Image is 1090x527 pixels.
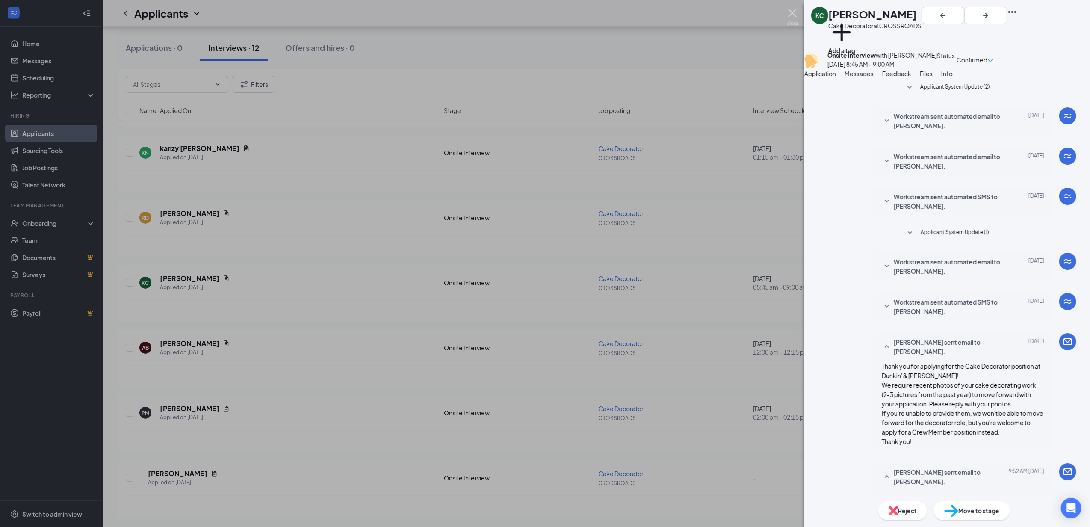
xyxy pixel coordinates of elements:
[882,342,892,352] svg: SmallChevronUp
[894,257,1006,276] span: Workstream sent automated email to [PERSON_NAME].
[1063,467,1073,477] svg: Email
[898,506,917,515] span: Reject
[882,116,892,126] svg: SmallChevronDown
[1028,297,1044,316] span: [DATE]
[1028,112,1044,130] span: [DATE]
[1028,338,1044,356] span: [DATE]
[882,156,892,166] svg: SmallChevronDown
[920,70,933,77] span: Files
[937,51,957,69] div: Status :
[894,112,1006,130] span: Workstream sent automated email to [PERSON_NAME].
[1028,257,1044,276] span: [DATE]
[964,7,1007,24] button: ArrowRight
[1063,256,1073,266] svg: WorkstreamLogo
[882,261,892,272] svg: SmallChevronDown
[921,228,989,238] span: Applicant System Update (1)
[1063,191,1073,201] svg: WorkstreamLogo
[845,70,874,77] span: Messages
[828,21,922,30] div: Cake Decorator at CROSSROADS
[1028,152,1044,171] span: [DATE]
[1063,111,1073,121] svg: WorkstreamLogo
[938,10,948,21] svg: ArrowLeftNew
[804,70,836,77] span: Application
[828,7,917,21] h1: [PERSON_NAME]
[941,70,953,77] span: Info
[882,70,911,77] span: Feedback
[827,51,876,59] b: Onsite Interview
[1063,151,1073,161] svg: WorkstreamLogo
[922,7,964,24] button: ArrowLeftNew
[827,59,937,69] div: [DATE] 8:45 AM - 9:00 AM
[815,11,824,20] div: KC
[981,10,991,21] svg: ArrowRight
[904,83,990,93] button: SmallChevronDownApplicant System Update (2)
[894,192,1006,211] span: Workstream sent automated SMS to [PERSON_NAME].
[882,302,892,312] svg: SmallChevronDown
[1063,296,1073,307] svg: WorkstreamLogo
[828,19,855,46] svg: Plus
[894,297,1006,316] span: Workstream sent automated SMS to [PERSON_NAME].
[958,506,999,515] span: Move to stage
[1061,498,1081,518] div: Open Intercom Messenger
[904,83,915,93] svg: SmallChevronDown
[957,55,987,65] span: Confirmed
[905,228,915,238] svg: SmallChevronDown
[894,338,1006,356] span: [PERSON_NAME] sent email to [PERSON_NAME].
[1028,192,1044,211] span: [DATE]
[882,196,892,207] svg: SmallChevronDown
[987,58,993,64] span: down
[1009,468,1044,486] span: [DATE] 9:52 AM
[882,472,892,482] svg: SmallChevronUp
[905,228,989,238] button: SmallChevronDownApplicant System Update (1)
[1063,337,1073,347] svg: Email
[1007,7,1017,17] svg: Ellipses
[827,51,937,59] div: with [PERSON_NAME]
[894,468,1006,486] span: [PERSON_NAME] sent email to [PERSON_NAME].
[920,83,990,93] span: Applicant System Update (2)
[882,362,1043,445] span: Thank you for applying for the Cake Decorator position at Dunkin' & [PERSON_NAME]! We require rec...
[828,19,855,55] button: PlusAdd a tag
[894,152,1006,171] span: Workstream sent automated email to [PERSON_NAME].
